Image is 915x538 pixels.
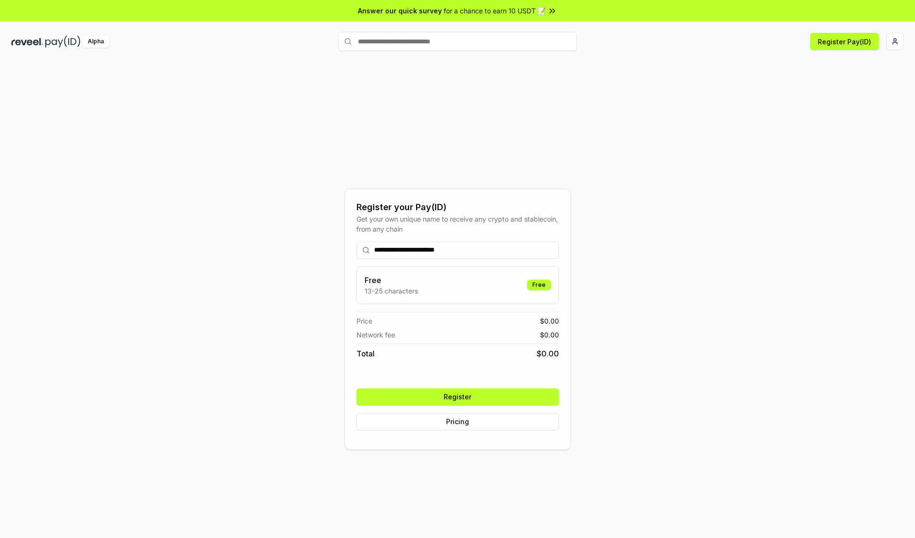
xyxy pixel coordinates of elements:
[540,330,559,340] span: $ 0.00
[356,388,559,406] button: Register
[444,6,546,16] span: for a chance to earn 10 USDT 📝
[365,286,418,296] p: 13-25 characters
[356,201,559,214] div: Register your Pay(ID)
[356,348,375,359] span: Total
[358,6,442,16] span: Answer our quick survey
[356,413,559,430] button: Pricing
[45,36,81,48] img: pay_id
[356,330,395,340] span: Network fee
[11,36,43,48] img: reveel_dark
[810,33,879,50] button: Register Pay(ID)
[540,316,559,326] span: $ 0.00
[356,214,559,234] div: Get your own unique name to receive any crypto and stablecoin, from any chain
[537,348,559,359] span: $ 0.00
[365,274,418,286] h3: Free
[356,316,372,326] span: Price
[527,280,551,290] div: Free
[82,36,109,48] div: Alpha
